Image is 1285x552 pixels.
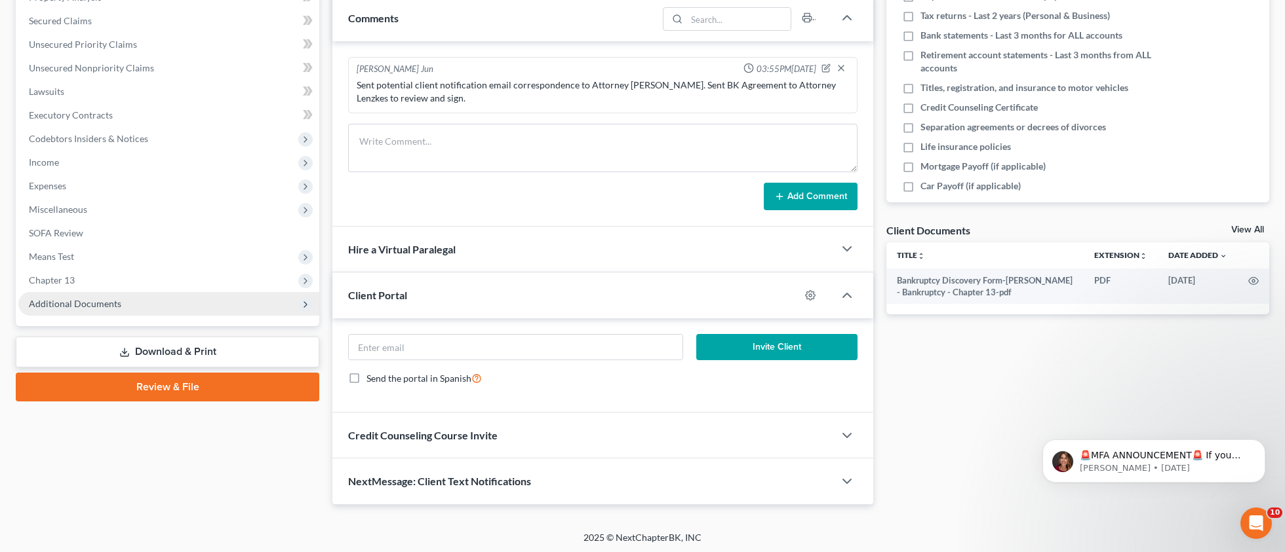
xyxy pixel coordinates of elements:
span: Unsecured Priority Claims [29,39,137,50]
a: Unsecured Nonpriority Claims [18,56,319,80]
span: Credit Counseling Course Invite [348,429,498,441]
span: Miscellaneous [29,204,87,215]
span: Client Portal [348,289,407,301]
span: Means Test [29,251,74,262]
span: Credit Counseling Certificate [920,101,1038,114]
a: Date Added expand_more [1168,250,1227,260]
span: Executory Contracts [29,109,113,120]
div: Client Documents [886,223,970,237]
span: Tax returns - Last 2 years (Personal & Business) [920,9,1110,22]
td: [DATE] [1158,268,1238,304]
span: Codebtors Insiders & Notices [29,133,148,144]
a: Lawsuits [18,80,319,103]
span: Additional Documents [29,298,121,309]
iframe: Intercom notifications message [1023,412,1285,504]
a: Unsecured Priority Claims [18,33,319,56]
a: Titleunfold_more [897,250,925,260]
div: [PERSON_NAME] Jun [357,63,433,76]
span: Expenses [29,180,66,191]
span: Send the portal in Spanish [366,373,471,384]
i: unfold_more [917,252,925,260]
span: Chapter 13 [29,274,75,285]
span: Secured Claims [29,15,92,26]
span: Hire a Virtual Paralegal [348,243,456,255]
button: Invite Client [696,334,858,360]
span: Income [29,156,59,168]
span: Comments [348,12,399,24]
i: expand_more [1219,252,1227,260]
td: Bankruptcy Discovery Form-[PERSON_NAME] - Bankruptcy - Chapter 13-pdf [886,268,1084,304]
span: Separation agreements or decrees of divorces [920,120,1106,134]
span: Titles, registration, and insurance to motor vehicles [920,81,1128,94]
span: NextMessage: Client Text Notifications [348,475,531,487]
td: PDF [1084,268,1158,304]
span: Life insurance policies [920,140,1011,153]
i: unfold_more [1139,252,1147,260]
span: 10 [1267,507,1282,518]
a: SOFA Review [18,221,319,245]
span: Bank statements - Last 3 months for ALL accounts [920,29,1122,42]
span: Lawsuits [29,86,64,97]
span: SOFA Review [29,227,83,238]
span: Unsecured Nonpriority Claims [29,62,154,73]
iframe: Intercom live chat [1240,507,1272,539]
button: Add Comment [764,183,858,210]
div: Sent potential client notification email correspondence to Attorney [PERSON_NAME]. Sent BK Agreem... [357,79,849,105]
span: Retirement account statements - Last 3 months from ALL accounts [920,48,1162,75]
span: 03:55PM[DATE] [757,63,816,75]
input: Search... [687,8,791,30]
a: View All [1231,225,1264,234]
a: Executory Contracts [18,103,319,127]
input: Enter email [349,335,682,359]
a: Download & Print [16,337,319,367]
a: Review & File [16,373,319,401]
span: Mortgage Payoff (if applicable) [920,160,1046,173]
a: Extensionunfold_more [1094,250,1147,260]
a: Secured Claims [18,9,319,33]
span: Car Payoff (if applicable) [920,179,1021,193]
